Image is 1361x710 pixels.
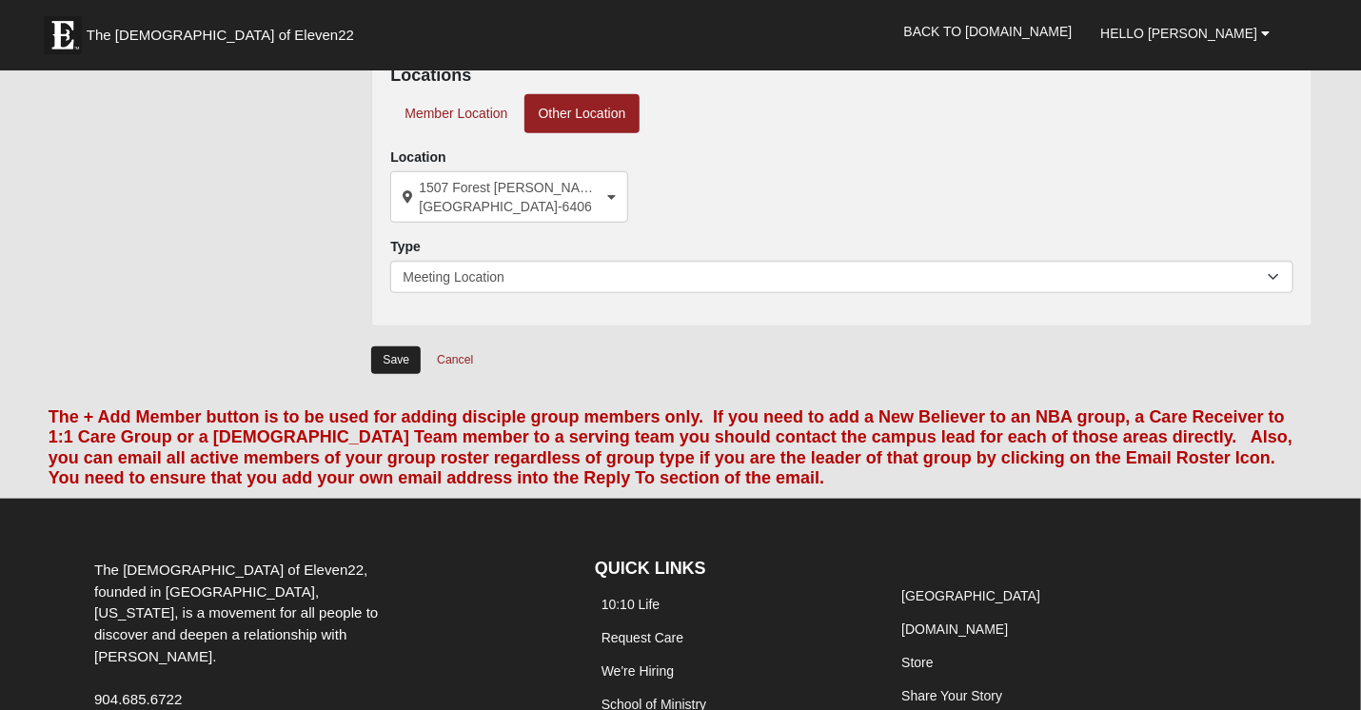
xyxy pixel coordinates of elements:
h4: Locations [390,66,1293,87]
font: The + Add Member button is to be used for adding disciple group members only. If you need to add ... [49,407,1292,488]
label: Location [390,148,445,167]
img: Eleven22 logo [44,16,82,54]
a: Request Care [602,630,683,645]
a: [DOMAIN_NAME] [901,621,1008,637]
a: Cancel [424,345,485,375]
a: Back to [DOMAIN_NAME] [890,8,1087,55]
input: Alt+s [371,346,421,374]
span: The [DEMOGRAPHIC_DATA] of Eleven22 [87,26,354,45]
a: 10:10 Life [602,597,661,612]
h4: QUICK LINKS [595,559,867,580]
a: The [DEMOGRAPHIC_DATA] of Eleven22 [34,7,415,54]
span: 1507 Forest [PERSON_NAME] Dr [GEOGRAPHIC_DATA]-6406 [419,178,602,216]
a: Member Location [390,94,522,133]
a: Store [901,655,933,670]
a: Hello [PERSON_NAME] [1086,10,1284,57]
a: [GEOGRAPHIC_DATA] [901,588,1040,603]
span: Hello [PERSON_NAME] [1100,26,1257,41]
a: We're Hiring [602,663,674,679]
a: Other Location [524,94,641,133]
label: Type [390,237,421,256]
